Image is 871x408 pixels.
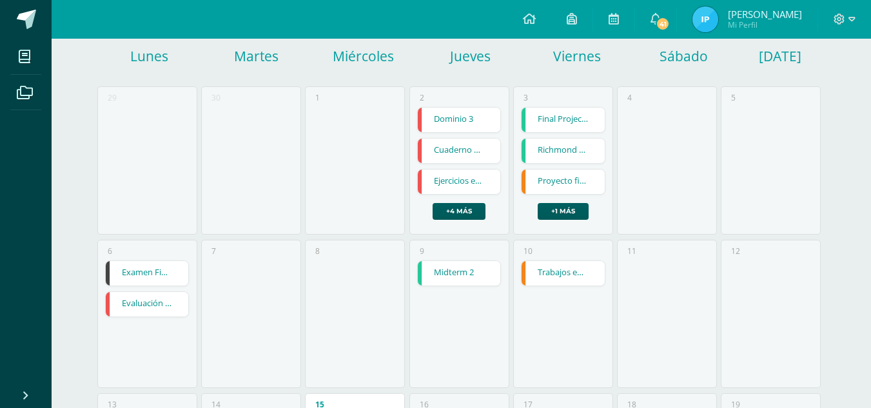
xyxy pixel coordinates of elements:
h1: Sábado [632,47,736,65]
div: 2 [420,92,424,103]
h1: Miércoles [311,47,415,65]
div: Examen Final | Tarea [105,260,190,286]
a: +1 más [538,203,589,220]
div: 6 [108,246,112,257]
a: Trabajos en clase [522,261,605,286]
a: Dominio 3 [418,108,501,132]
a: Ejercicios en el Cuaderno [418,170,501,194]
a: Midterm 2 [418,261,501,286]
div: 1 [315,92,320,103]
div: 3 [524,92,528,103]
div: 11 [627,246,636,257]
h1: Jueves [418,47,522,65]
span: 41 [656,17,670,31]
a: Evaluación Sumativa [106,292,189,316]
div: Trabajos en clase | Tarea [521,260,605,286]
h1: [DATE] [759,47,775,65]
h1: Lunes [98,47,201,65]
a: Proyecto final [522,170,605,194]
div: Ejercicios en el Cuaderno | Tarea [417,169,502,195]
div: 12 [731,246,740,257]
h1: Martes [205,47,308,65]
div: 5 [731,92,736,103]
div: 8 [315,246,320,257]
div: 30 [211,92,220,103]
div: Evaluación Sumativa | Tarea [105,291,190,317]
div: Final Project-Speaking: Portfolio Presentation | Tarea [521,107,605,133]
div: Midterm 2 | Tarea [417,260,502,286]
a: Cuaderno de Reglas [418,139,501,163]
div: 29 [108,92,117,103]
div: Richmond Platform | Tarea [521,138,605,164]
div: 9 [420,246,424,257]
div: Cuaderno de Reglas | Tarea [417,138,502,164]
img: d72ece5849e75a8ab3d9f762b2869359.png [692,6,718,32]
span: Mi Perfil [728,19,802,30]
a: Final Project-Speaking: Portfolio Presentation [522,108,605,132]
a: +4 más [433,203,485,220]
span: [PERSON_NAME] [728,8,802,21]
div: 10 [524,246,533,257]
h1: Viernes [525,47,629,65]
div: 4 [627,92,632,103]
div: 7 [211,246,216,257]
a: Richmond Platform [522,139,605,163]
a: Examen Final [106,261,189,286]
div: Dominio 3 | Tarea [417,107,502,133]
div: Proyecto final | Tarea [521,169,605,195]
